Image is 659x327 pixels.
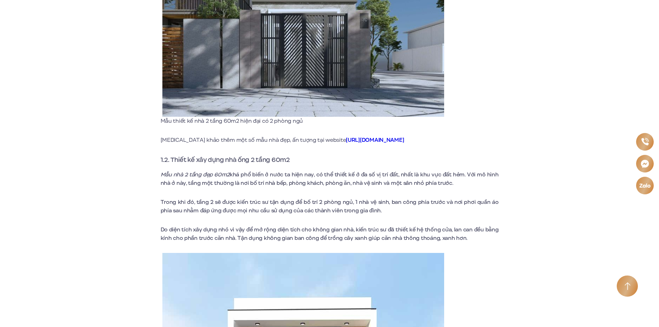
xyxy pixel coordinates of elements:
span: 1.2. Thiết kế xây dựng nhà ống 2 tầng 60m2 [161,155,290,164]
img: Arrow icon [624,282,630,290]
img: Zalo icon [639,183,651,188]
img: Messenger icon [640,159,649,168]
span: Do diện tích xây dựng nhỏ vì vậy để mở rộng diện tích cho không gian nhà, kiến trúc sư đã thiết k... [161,226,499,242]
p: [MEDICAL_DATA] khảo thêm một số mẫu nhà đẹp, ấn tượng tại website [161,136,499,144]
span: Trong khi đó, tầng 2 sẽ được kiến trúc sư tận dụng để bố trí 2 phòng ngủ, 1 nhà vệ sinh, ban công... [161,198,499,214]
p: Mẫu thiết kế nhà 2 tầng 60m2 hiện đại có 2 phòng ngủ [161,117,446,125]
img: Phone icon [641,138,649,146]
span: Mẫu nhà 2 tầng đẹp 60m2 [161,171,230,178]
a: [URL][DOMAIN_NAME] [346,136,404,144]
span: khá phổ biến ở nước ta hiện nay, có thể thiết kế ở đa số vị trí đất, nhất là khu vực đất hẻm. Với... [161,171,499,187]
